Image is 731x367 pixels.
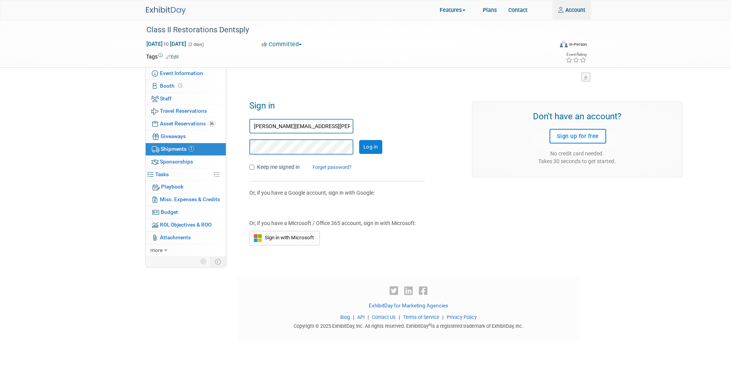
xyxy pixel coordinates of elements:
button: Committed [259,40,305,48]
div: No credit card needed. [477,150,678,157]
span: Shipments [161,146,194,152]
h1: Sign in [249,101,460,115]
span: | [440,314,445,320]
img: ExhibitDay [146,7,186,15]
span: Attachments [160,234,191,240]
a: Blog [340,314,350,320]
span: Sign in with Microsoft [262,235,314,240]
span: | [351,314,356,320]
a: Tasks [146,168,226,181]
div: In-Person [569,42,587,47]
a: Attachments [146,232,226,244]
span: Booth [160,83,184,89]
input: Email Address [249,119,353,134]
img: Format-Inperson.png [560,41,568,47]
a: Edit [166,54,179,60]
span: more [150,247,163,253]
span: to [163,41,170,47]
div: Event Rating [566,53,586,57]
span: Misc. Expenses & Credits [160,196,220,202]
input: Log in [359,140,382,154]
span: 36 [208,121,215,127]
a: Features [434,1,477,20]
a: Giveaways [146,130,226,143]
a: Travel Reservations [146,105,226,117]
span: | [366,314,371,320]
a: Sign up for free [550,129,606,143]
div: Class II Restorations Dentsply [144,23,550,37]
span: Travel Reservations [160,108,207,114]
a: Contact [502,0,533,20]
a: Booth [146,80,226,92]
a: Plans [477,0,502,20]
div: Event Format [523,40,587,52]
a: Forget password? [301,164,351,170]
span: Tasks [155,171,169,177]
span: Event Information [160,70,203,76]
td: Personalize Event Tab Strip [197,257,210,267]
span: [DATE] [DATE] [146,40,187,47]
div: Or, if you have a Microsoft / Office 365 account, sign in with Microsoft: [249,219,419,227]
a: Misc. Expenses & Credits [146,194,226,206]
span: Staff [160,95,171,102]
a: LinkedIn [402,285,417,297]
a: Staff [146,93,226,105]
sup: ® [429,323,431,327]
label: Keep me signed in [257,163,300,171]
span: Or, if you have a Google account, sign in with Google: [249,190,375,196]
span: Sponsorships [160,158,193,165]
a: Budget [146,206,226,219]
span: Budget [161,209,178,215]
span: Booth not reserved yet [176,83,184,88]
span: Playbook [161,183,183,190]
a: ExhibitDay for Marketing Agencies [369,302,448,309]
span: Asset Reservations [160,120,215,127]
a: more [146,244,226,257]
a: Twitter [388,285,402,297]
span: | [397,314,402,320]
a: ROI, Objectives & ROO [146,219,226,231]
span: ROI, Objectives & ROO [160,222,212,228]
div: Takes 30 seconds to get started. [477,157,678,165]
a: Account [553,0,591,20]
a: Facebook [417,285,429,297]
a: Asset Reservations36 [146,118,226,130]
span: Giveaways [161,133,186,139]
button: Sign in with Microsoft [249,231,320,245]
td: Tags [146,53,179,60]
a: Contact Us [372,314,396,320]
a: Privacy Policy [447,314,477,320]
iframe: Sign in with Google Button [245,200,324,217]
a: Event Information [146,67,226,80]
a: Terms of Service [403,314,439,320]
img: Sign in with Microsoft [254,234,262,242]
span: (2 days) [188,42,204,47]
a: Sponsorships [146,156,226,168]
a: Shipments1 [146,143,226,155]
h3: Don't have an account? [477,112,678,123]
td: Toggle Event Tabs [210,257,226,267]
a: Playbook [146,181,226,193]
a: API [357,314,365,320]
span: 1 [188,146,194,152]
div: Copyright © 2025 ExhibitDay, Inc. All rights reserved. ExhibitDay is a registered trademark of Ex... [238,321,580,330]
